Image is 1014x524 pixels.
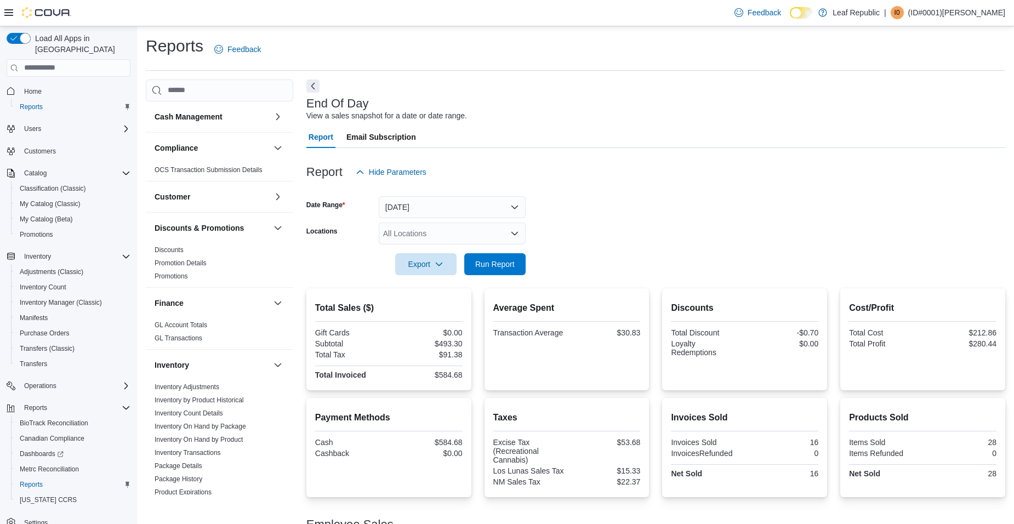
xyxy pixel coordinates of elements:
[833,6,880,19] p: Leaf Republic
[391,350,462,359] div: $91.38
[20,102,43,111] span: Reports
[493,301,641,315] h2: Average Spent
[20,401,130,414] span: Reports
[146,163,293,181] div: Compliance
[155,111,269,122] button: Cash Management
[315,301,463,315] h2: Total Sales ($)
[849,438,920,447] div: Items Sold
[671,469,702,478] strong: Net Sold
[155,475,202,483] a: Package History
[11,212,135,227] button: My Catalog (Beta)
[11,99,135,115] button: Reports
[155,435,243,444] span: Inventory On Hand by Product
[155,166,263,174] span: OCS Transaction Submission Details
[15,463,130,476] span: Metrc Reconciliation
[569,466,640,475] div: $15.33
[730,2,785,24] a: Feedback
[369,167,426,178] span: Hide Parameters
[493,438,565,464] div: Excise Tax (Recreational Cannabis)
[15,493,81,506] a: [US_STATE] CCRS
[20,145,60,158] a: Customers
[20,480,43,489] span: Reports
[15,281,130,294] span: Inventory Count
[20,495,77,504] span: [US_STATE] CCRS
[20,167,51,180] button: Catalog
[31,33,130,55] span: Load All Apps in [GEOGRAPHIC_DATA]
[20,344,75,353] span: Transfers (Classic)
[155,321,207,329] span: GL Account Totals
[20,401,52,414] button: Reports
[569,438,640,447] div: $53.68
[271,358,284,372] button: Inventory
[2,249,135,264] button: Inventory
[747,469,818,478] div: 16
[402,253,450,275] span: Export
[306,227,338,236] label: Locations
[20,419,88,428] span: BioTrack Reconciliation
[155,462,202,470] a: Package Details
[315,328,386,337] div: Gift Cards
[306,110,467,122] div: View a sales snapshot for a date or date range.
[20,314,48,322] span: Manifests
[747,328,818,337] div: -$0.70
[11,227,135,242] button: Promotions
[155,360,269,371] button: Inventory
[271,221,284,235] button: Discounts & Promotions
[306,201,345,209] label: Date Range
[11,477,135,492] button: Reports
[309,126,333,148] span: Report
[20,298,102,307] span: Inventory Manager (Classic)
[155,223,269,233] button: Discounts & Promotions
[227,44,261,55] span: Feedback
[15,265,130,278] span: Adjustments (Classic)
[15,432,130,445] span: Canadian Compliance
[391,371,462,379] div: $584.68
[271,190,284,203] button: Customer
[11,264,135,280] button: Adjustments (Classic)
[306,79,320,93] button: Next
[15,327,130,340] span: Purchase Orders
[155,223,244,233] h3: Discounts & Promotions
[24,381,56,390] span: Operations
[15,311,130,324] span: Manifests
[24,169,47,178] span: Catalog
[11,492,135,508] button: [US_STATE] CCRS
[155,449,221,457] a: Inventory Transactions
[146,318,293,349] div: Finance
[20,283,66,292] span: Inventory Count
[671,438,742,447] div: Invoices Sold
[20,449,64,458] span: Dashboards
[155,298,184,309] h3: Finance
[493,466,565,475] div: Los Lunas Sales Tax
[155,383,219,391] span: Inventory Adjustments
[510,229,519,238] button: Open list of options
[20,167,130,180] span: Catalog
[155,246,184,254] span: Discounts
[346,126,416,148] span: Email Subscription
[391,449,462,458] div: $0.00
[11,181,135,196] button: Classification (Classic)
[849,339,920,348] div: Total Profit
[315,339,386,348] div: Subtotal
[15,342,79,355] a: Transfers (Classic)
[15,228,130,241] span: Promotions
[20,379,61,392] button: Operations
[925,328,996,337] div: $212.86
[925,469,996,478] div: 28
[11,431,135,446] button: Canadian Compliance
[20,85,46,98] a: Home
[155,272,188,281] span: Promotions
[24,87,42,96] span: Home
[569,328,640,337] div: $30.83
[15,213,130,226] span: My Catalog (Beta)
[493,328,565,337] div: Transaction Average
[748,7,781,18] span: Feedback
[11,280,135,295] button: Inventory Count
[849,449,920,458] div: Items Refunded
[315,411,463,424] h2: Payment Methods
[15,281,71,294] a: Inventory Count
[20,122,130,135] span: Users
[155,143,269,153] button: Compliance
[315,371,366,379] strong: Total Invoiced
